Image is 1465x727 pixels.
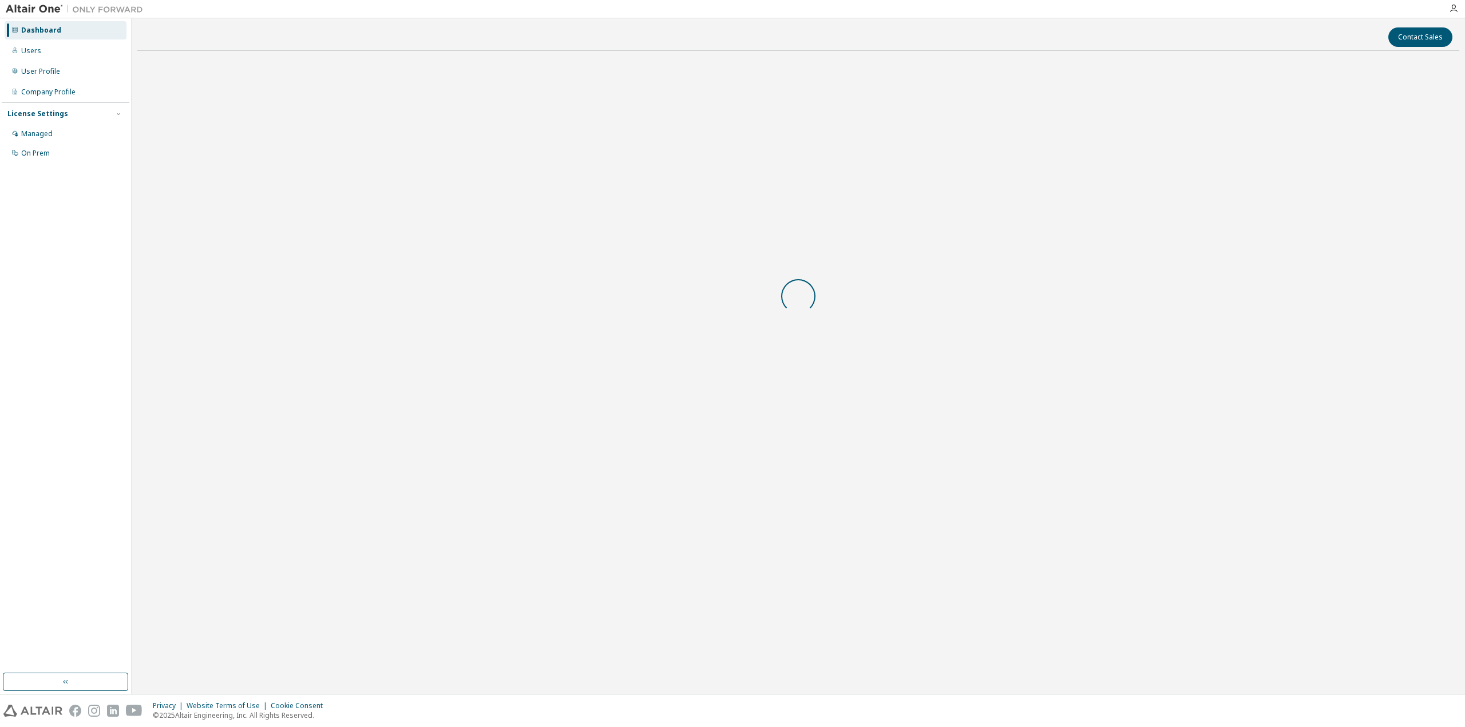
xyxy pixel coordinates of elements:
img: Altair One [6,3,149,15]
div: Website Terms of Use [187,701,271,710]
img: linkedin.svg [107,705,119,717]
img: instagram.svg [88,705,100,717]
button: Contact Sales [1388,27,1452,47]
p: © 2025 Altair Engineering, Inc. All Rights Reserved. [153,710,330,720]
div: Dashboard [21,26,61,35]
img: facebook.svg [69,705,81,717]
div: Cookie Consent [271,701,330,710]
div: User Profile [21,67,60,76]
div: Managed [21,129,53,138]
div: License Settings [7,109,68,118]
img: altair_logo.svg [3,705,62,717]
img: youtube.svg [126,705,142,717]
div: Privacy [153,701,187,710]
div: Users [21,46,41,55]
div: On Prem [21,149,50,158]
div: Company Profile [21,88,76,97]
